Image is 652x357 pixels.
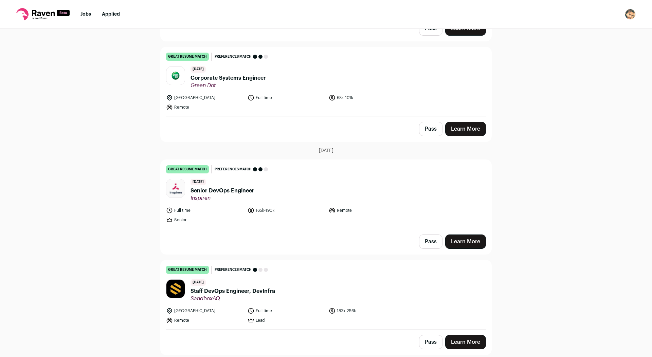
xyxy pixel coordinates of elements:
li: Remote [166,104,243,111]
a: great resume match Preferences match [DATE] Senior DevOps Engineer Inspiren Full time 165k-190k R... [161,160,491,229]
li: [GEOGRAPHIC_DATA] [166,307,243,314]
div: great resume match [166,53,209,61]
span: SandboxAQ [191,295,275,302]
li: 183k-256k [329,307,406,314]
li: Remote [166,317,243,324]
span: Preferences match [215,166,252,173]
li: Remote [329,207,406,214]
span: Corporate Systems Engineer [191,74,266,82]
a: great resume match Preferences match [DATE] Corporate Systems Engineer Green Dot [GEOGRAPHIC_DATA... [161,47,491,116]
span: Staff DevOps Engineer, DevInfra [191,287,275,295]
li: Lead [248,317,325,324]
button: Open dropdown [625,9,636,20]
a: Applied [102,12,120,17]
div: great resume match [166,165,209,173]
li: 68k-101k [329,94,406,101]
button: Pass [419,335,442,349]
span: Green Dot [191,82,266,89]
a: Learn More [445,122,486,136]
a: great resume match Preferences match [DATE] Staff DevOps Engineer, DevInfra SandboxAQ [GEOGRAPHIC... [161,260,491,329]
li: Full time [248,94,325,101]
button: Pass [419,234,442,249]
button: Pass [419,122,442,136]
li: Full time [166,207,243,214]
a: Jobs [80,12,91,17]
span: [DATE] [191,66,206,73]
span: Senior DevOps Engineer [191,187,254,195]
li: Senior [166,217,243,223]
li: [GEOGRAPHIC_DATA] [166,94,243,101]
span: Inspiren [191,195,254,202]
div: great resume match [166,266,209,274]
span: [DATE] [319,147,333,154]
span: Preferences match [215,53,252,60]
span: [DATE] [191,279,206,286]
a: Learn More [445,335,486,349]
img: fe0a63eb5248b07f36e9ccf57bd7b7fbac2e1b22b593863fa7f27557e915394a.jpg [166,71,185,80]
a: Learn More [445,234,486,249]
span: Preferences match [215,266,252,273]
li: Full time [248,307,325,314]
img: 94fc1ec370a6f26f7f6647b578c9f499d602f7331f0098404535d1d8f4b6e906.jpg [166,180,185,197]
li: 165k-190k [248,207,325,214]
img: da2ee16c8340e31eaab4b2dda32ae613b55d41f5c45b808a14b84ccdaa6c20f6.jpg [166,280,185,298]
img: 8850141-medium_jpg [625,9,636,20]
span: [DATE] [191,179,206,185]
